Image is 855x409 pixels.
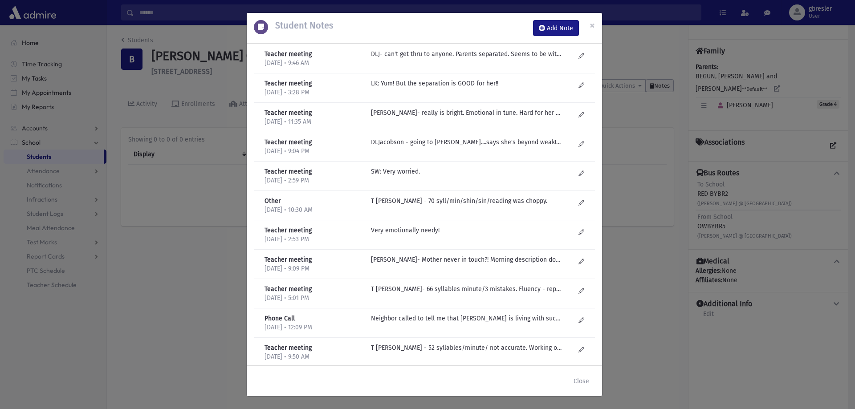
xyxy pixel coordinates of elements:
p: [DATE] • 12:09 PM [265,323,362,332]
b: Teacher meeting [265,344,312,352]
p: [DATE] • 2:53 PM [265,235,362,244]
h5: Student Notes [268,20,333,31]
b: Teacher meeting [265,256,312,263]
b: Other [265,197,281,205]
p: [DATE] • 11:35 AM [265,117,362,126]
p: Neighbor called to tell me that [PERSON_NAME] is living with such dysfunction. Parents are always... [371,314,562,323]
b: Teacher meeting [265,50,312,58]
p: [DATE] • 9:46 AM [265,59,362,68]
p: [DATE] • 10:30 AM [265,206,362,215]
p: SW: Very worried. [371,167,562,176]
p: [DATE] • 9:04 PM [265,147,362,156]
b: Teacher meeting [265,285,312,293]
p: DLJ- can't get thru to anyone. Parents separated. Seems to be with Dad. Struggling in all areas. ... [371,49,562,59]
b: Phone Call [265,315,295,322]
p: [DATE] • 9:09 PM [265,264,362,273]
button: Close [568,373,595,389]
p: Very emotionally needy! [371,226,562,235]
button: Close [582,13,602,38]
b: Teacher meeting [265,227,312,234]
p: [PERSON_NAME]- really is bright. Emotional in tune. Hard for her socially-too sensitive to what o... [371,108,562,117]
p: [DATE] • 9:50 AM [265,352,362,361]
b: Teacher meeting [265,80,312,87]
p: T [PERSON_NAME] - 70 syll/min/shin/sin/reading was choppy. [371,196,562,206]
p: T [PERSON_NAME]- 66 syllables minute/3 mistakes. Fluency - repeating back and forth, pyramids. Ac... [371,284,562,294]
span: × [590,19,595,32]
p: [DATE] • 5:01 PM [265,294,362,303]
p: T [PERSON_NAME] - 52 syllables/minute/ not accurate. Working on fluency and shva rules. has been ... [371,343,562,352]
b: Teacher meeting [265,168,312,175]
p: LK: Yum! But the separation is GOOD for her!! [371,79,562,88]
b: Teacher meeting [265,138,312,146]
p: [DATE] • 3:28 PM [265,88,362,97]
p: [PERSON_NAME]- Mother never in touch?! Morning description doesn't sound functional. Seems like t... [371,255,562,264]
b: Teacher meeting [265,109,312,117]
button: Add Note [533,20,579,36]
p: [DATE] • 2:59 PM [265,176,362,185]
p: DLJacobson - going to [PERSON_NAME]....says she's beyond weak! Needs help with everything. Loves ... [371,138,562,147]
